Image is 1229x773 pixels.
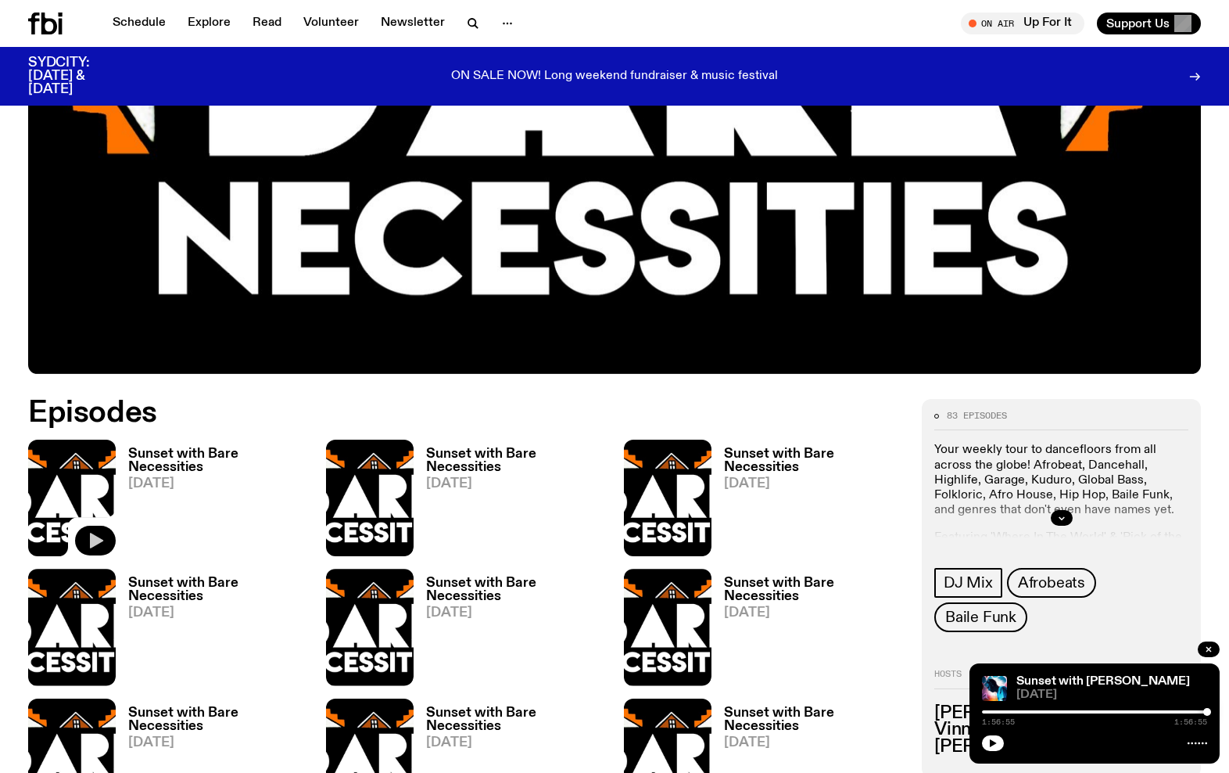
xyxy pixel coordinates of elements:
a: Newsletter [371,13,454,34]
a: Sunset with Bare Necessities[DATE] [116,448,307,556]
h3: Sunset with Bare Necessities [128,706,307,733]
a: Sunset with [PERSON_NAME] [1016,675,1190,688]
span: [DATE] [724,606,903,620]
button: On AirUp For It [961,13,1084,34]
a: Baile Funk [934,602,1027,632]
img: Bare Necessities [326,569,414,685]
a: Schedule [103,13,175,34]
h3: [PERSON_NAME] [934,739,1188,756]
img: Bare Necessities [624,440,711,556]
p: ON SALE NOW! Long weekend fundraiser & music festival [451,70,778,84]
a: Sunset with Bare Necessities[DATE] [116,577,307,685]
span: 1:56:55 [982,718,1015,726]
span: Afrobeats [1018,574,1085,591]
img: Bare Necessities [28,569,116,685]
h3: Sunset with Bare Necessities [426,448,605,474]
a: Read [243,13,291,34]
span: 1:56:55 [1174,718,1207,726]
span: [DATE] [724,477,903,491]
span: [DATE] [426,477,605,491]
img: Bare Necessities [326,440,414,556]
span: DJ Mix [944,574,993,591]
img: Bare Necessities [624,569,711,685]
span: Baile Funk [945,609,1016,626]
a: Sunset with Bare Necessities[DATE] [711,577,903,685]
span: [DATE] [426,606,605,620]
span: [DATE] [128,606,307,620]
img: Simon Caldwell stands side on, looking downwards. He has headphones on. Behind him is a brightly ... [982,676,1007,701]
h2: Hosts [934,670,1188,689]
h3: Sunset with Bare Necessities [724,448,903,474]
h3: Sunset with Bare Necessities [128,577,307,603]
h3: Sunset with Bare Necessities [724,577,903,603]
h3: SYDCITY: [DATE] & [DATE] [28,56,128,96]
a: DJ Mix [934,568,1002,598]
span: [DATE] [724,736,903,750]
h3: Sunset with Bare Necessities [426,577,605,603]
button: Support Us [1097,13,1201,34]
a: Volunteer [294,13,368,34]
img: Bare Necessities [28,440,116,556]
h3: Sunset with Bare Necessities [724,706,903,733]
h3: [PERSON_NAME] [934,705,1188,722]
h3: Sunset with Bare Necessities [426,706,605,733]
a: Sunset with Bare Necessities[DATE] [414,448,605,556]
span: [DATE] [128,736,307,750]
a: Sunset with Bare Necessities[DATE] [711,448,903,556]
h2: Episodes [28,399,804,427]
span: 83 episodes [947,412,1007,420]
span: [DATE] [128,477,307,491]
h3: Vinny Lunar [934,721,1188,739]
h3: Sunset with Bare Necessities [128,448,307,474]
span: [DATE] [1016,689,1207,701]
a: Afrobeats [1007,568,1096,598]
a: Sunset with Bare Necessities[DATE] [414,577,605,685]
p: Your weekly tour to dancefloors from all across the globe! Afrobeat, Dancehall, Highlife, Garage,... [934,443,1188,518]
span: [DATE] [426,736,605,750]
span: Support Us [1106,16,1170,31]
a: Explore [178,13,240,34]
